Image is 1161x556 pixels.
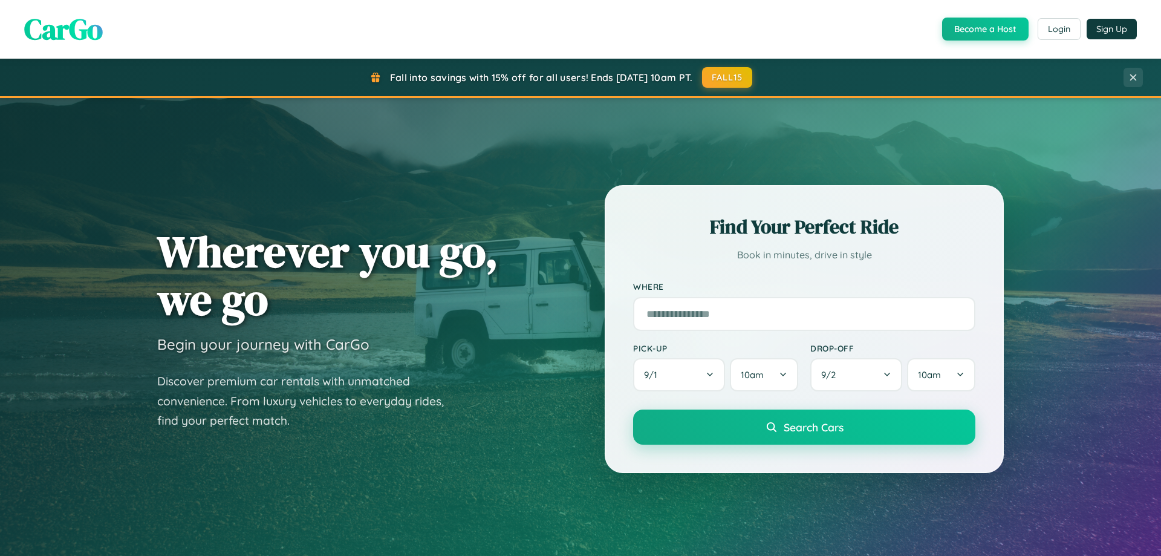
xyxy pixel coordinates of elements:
[821,369,842,381] span: 9 / 2
[633,214,975,240] h2: Find Your Perfect Ride
[702,67,753,88] button: FALL15
[633,343,798,353] label: Pick-up
[810,343,975,353] label: Drop-off
[157,335,369,353] h3: Begin your journey with CarGo
[730,358,798,391] button: 10am
[942,18,1029,41] button: Become a Host
[810,358,902,391] button: 9/2
[633,282,975,292] label: Where
[24,9,103,49] span: CarGo
[390,71,693,83] span: Fall into savings with 15% off for all users! Ends [DATE] 10am PT.
[633,358,725,391] button: 9/1
[157,227,498,323] h1: Wherever you go, we go
[784,420,844,434] span: Search Cars
[1038,18,1081,40] button: Login
[918,369,941,381] span: 10am
[907,358,975,391] button: 10am
[633,246,975,264] p: Book in minutes, drive in style
[644,369,663,381] span: 9 / 1
[741,369,764,381] span: 10am
[157,371,460,431] p: Discover premium car rentals with unmatched convenience. From luxury vehicles to everyday rides, ...
[1087,19,1137,39] button: Sign Up
[633,410,975,445] button: Search Cars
